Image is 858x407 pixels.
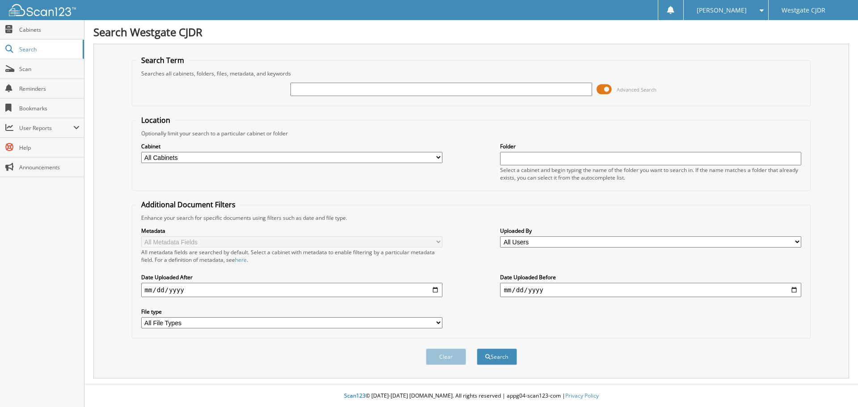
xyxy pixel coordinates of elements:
span: Announcements [19,164,80,171]
button: Search [477,348,517,365]
iframe: Chat Widget [813,364,858,407]
a: here [235,256,247,264]
span: Bookmarks [19,105,80,112]
span: Cabinets [19,26,80,34]
span: [PERSON_NAME] [697,8,747,13]
label: Metadata [141,227,442,235]
legend: Search Term [137,55,189,65]
div: Optionally limit your search to a particular cabinet or folder [137,130,806,137]
legend: Location [137,115,175,125]
span: Search [19,46,78,53]
span: User Reports [19,124,73,132]
img: scan123-logo-white.svg [9,4,76,16]
h1: Search Westgate CJDR [93,25,849,39]
label: Date Uploaded Before [500,273,801,281]
span: Help [19,144,80,151]
div: Searches all cabinets, folders, files, metadata, and keywords [137,70,806,77]
label: Uploaded By [500,227,801,235]
label: Cabinet [141,143,442,150]
legend: Additional Document Filters [137,200,240,210]
input: end [500,283,801,297]
label: File type [141,308,442,315]
span: Scan123 [344,392,366,399]
span: Reminders [19,85,80,92]
div: All metadata fields are searched by default. Select a cabinet with metadata to enable filtering b... [141,248,442,264]
button: Clear [426,348,466,365]
div: Select a cabinet and begin typing the name of the folder you want to search in. If the name match... [500,166,801,181]
label: Folder [500,143,801,150]
label: Date Uploaded After [141,273,442,281]
div: © [DATE]-[DATE] [DOMAIN_NAME]. All rights reserved | appg04-scan123-com | [84,385,858,407]
span: Scan [19,65,80,73]
span: Advanced Search [617,86,656,93]
input: start [141,283,442,297]
div: Enhance your search for specific documents using filters such as date and file type. [137,214,806,222]
span: Westgate CJDR [782,8,825,13]
a: Privacy Policy [565,392,599,399]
